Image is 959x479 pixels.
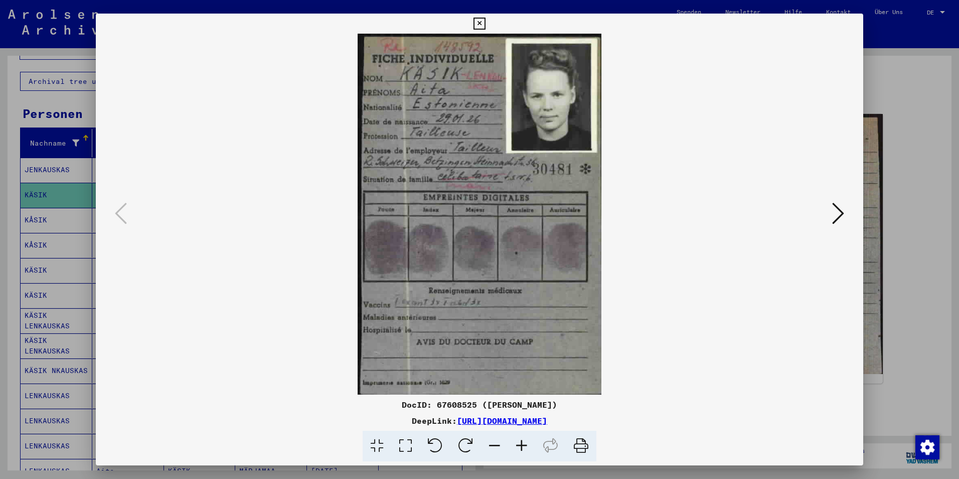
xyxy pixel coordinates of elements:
div: DocID: 67608525 ([PERSON_NAME]) [96,399,863,411]
img: 001.jpg [130,34,829,395]
div: DeepLink: [96,415,863,427]
img: Zustimmung ändern [915,435,939,459]
div: Zustimmung ändern [915,435,939,459]
a: [URL][DOMAIN_NAME] [457,416,547,426]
